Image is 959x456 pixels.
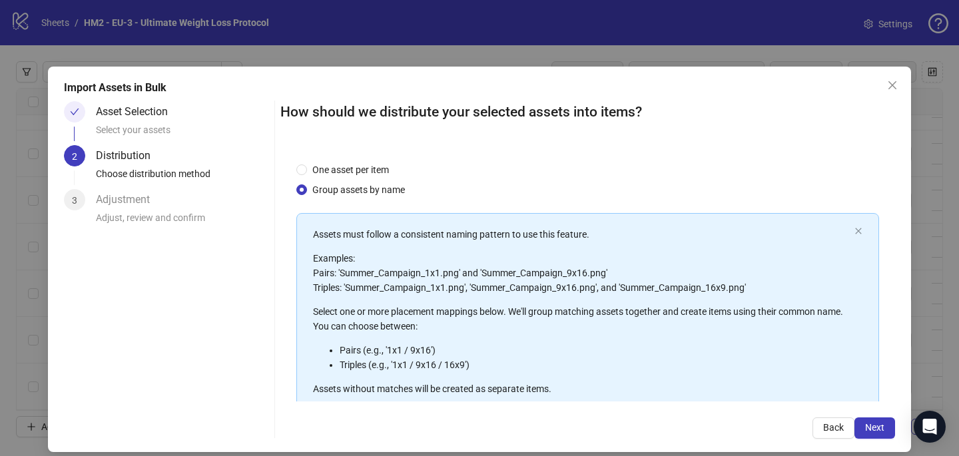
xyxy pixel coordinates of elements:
[280,101,895,123] h2: How should we distribute your selected assets into items?
[70,107,79,116] span: check
[313,304,849,334] p: Select one or more placement mappings below. We'll group matching assets together and create item...
[340,343,849,357] li: Pairs (e.g., '1x1 / 9x16')
[882,75,903,96] button: Close
[96,166,269,189] div: Choose distribution method
[72,151,77,162] span: 2
[96,101,178,122] div: Asset Selection
[307,162,394,177] span: One asset per item
[340,357,849,372] li: Triples (e.g., '1x1 / 9x16 / 16x9')
[865,422,884,433] span: Next
[96,122,269,145] div: Select your assets
[96,189,160,210] div: Adjustment
[313,381,849,396] p: Assets without matches will be created as separate items.
[96,145,161,166] div: Distribution
[64,80,895,96] div: Import Assets in Bulk
[854,227,862,236] button: close
[72,195,77,206] span: 3
[313,251,849,295] p: Examples: Pairs: 'Summer_Campaign_1x1.png' and 'Summer_Campaign_9x16.png' Triples: 'Summer_Campai...
[854,417,895,439] button: Next
[887,80,898,91] span: close
[914,411,946,443] div: Open Intercom Messenger
[307,182,410,197] span: Group assets by name
[823,422,844,433] span: Back
[96,210,269,233] div: Adjust, review and confirm
[812,417,854,439] button: Back
[854,227,862,235] span: close
[313,227,849,242] p: Assets must follow a consistent naming pattern to use this feature.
